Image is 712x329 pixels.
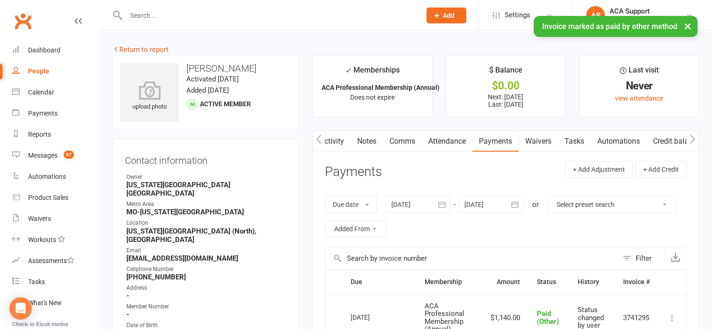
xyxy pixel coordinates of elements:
a: Waivers [519,131,558,152]
a: Payments [12,103,99,124]
a: Attendance [422,131,472,152]
a: Product Sales [12,187,99,208]
a: Tasks [558,131,591,152]
th: Due [342,270,416,294]
a: Assessments [12,250,99,271]
p: Next: [DATE] Last: [DATE] [455,93,557,108]
a: Waivers [12,208,99,229]
div: Messages [28,152,58,159]
div: $ Balance [489,64,522,81]
a: Automations [591,131,646,152]
strong: [EMAIL_ADDRESS][DOMAIN_NAME] [126,254,286,263]
div: Memberships [345,64,400,81]
div: Calendar [28,88,54,96]
time: Added [DATE] [186,86,229,95]
div: or [532,199,539,210]
div: Last visit [620,64,659,81]
button: Added From [325,220,386,237]
strong: - [126,292,286,300]
div: Address [126,284,286,292]
div: People [28,67,49,75]
a: Messages 97 [12,145,99,166]
a: Dashboard [12,40,99,61]
a: Automations [12,166,99,187]
a: Return to report [112,45,169,54]
div: $0.00 [455,81,557,91]
strong: [US_STATE][GEOGRAPHIC_DATA] [GEOGRAPHIC_DATA] [126,181,286,197]
button: Add [426,7,466,23]
span: Add [443,12,455,19]
span: Settings [505,5,530,26]
div: Product Sales [28,194,68,201]
span: Active member [200,100,251,108]
div: ACA Support [609,7,650,15]
button: + Add Credit [635,161,687,178]
div: Filter [636,253,652,264]
a: Clubworx [11,9,35,33]
strong: MO-[US_STATE][GEOGRAPHIC_DATA] [126,208,286,216]
div: Metro Area [126,200,286,209]
div: Invoice marked as paid by other method [534,16,697,37]
a: Activity [313,131,351,152]
div: Open Intercom Messenger [9,297,32,320]
div: Cellphone Number [126,265,286,274]
div: Never [588,81,690,91]
div: Member Number [126,302,286,311]
a: Workouts [12,229,99,250]
button: + Add Adjustment [565,161,633,178]
time: Activated [DATE] [186,75,239,83]
div: Location [126,219,286,227]
th: History [569,270,615,294]
strong: [PHONE_NUMBER] [126,273,286,281]
div: Email [126,246,286,255]
input: Search... [123,9,414,22]
strong: [US_STATE][GEOGRAPHIC_DATA] (North), [GEOGRAPHIC_DATA] [126,227,286,244]
a: Comms [383,131,422,152]
a: Notes [351,131,383,152]
div: Assessments [28,257,74,264]
div: [DATE] [351,310,394,324]
input: Search by invoice number [325,247,618,270]
div: What's New [28,299,62,307]
div: Tasks [28,278,45,285]
a: Tasks [12,271,99,292]
strong: - [126,310,286,319]
th: Status [528,270,569,294]
button: × [679,16,696,36]
h3: Contact information [125,152,286,166]
span: Does not expire [350,94,395,101]
a: Calendar [12,82,99,103]
div: Payments [28,110,58,117]
div: ACA Network [609,15,650,24]
div: Automations [28,173,66,180]
h3: Payments [325,165,382,179]
th: Amount [482,270,528,294]
strong: ACA Professional Membership (Annual) [322,84,440,91]
div: AS [586,6,605,25]
a: People [12,61,99,82]
a: Credit balance [646,131,707,152]
button: Filter [618,247,664,270]
div: Reports [28,131,51,138]
a: What's New [12,292,99,314]
div: Waivers [28,215,51,222]
h3: [PERSON_NAME] [120,63,291,73]
th: Invoice # [615,270,658,294]
a: view attendance [615,95,663,102]
div: Owner [126,173,286,182]
div: upload photo [120,81,179,112]
a: Payments [472,131,519,152]
a: Reports [12,124,99,145]
div: Workouts [28,236,56,243]
th: Membership [416,270,482,294]
i: ✓ [345,66,351,75]
button: Due date [325,196,377,213]
div: Dashboard [28,46,60,54]
span: 97 [64,151,74,159]
span: Paid (Other) [537,309,559,326]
